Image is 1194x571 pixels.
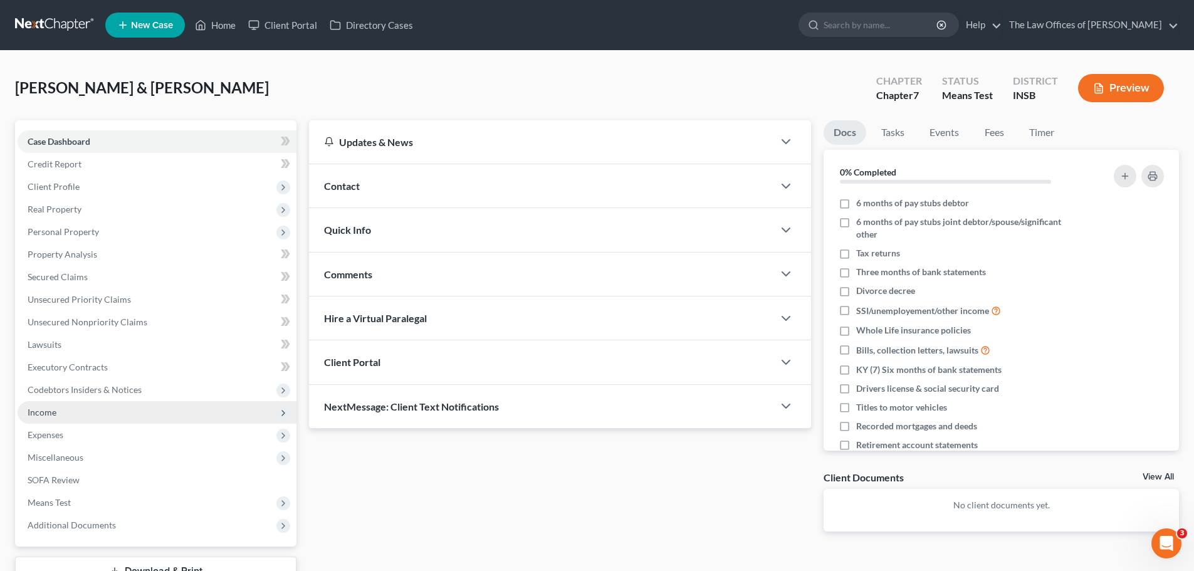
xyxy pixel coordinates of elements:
div: Chapter [876,74,922,88]
a: Client Portal [242,14,323,36]
span: SOFA Review [28,474,80,485]
span: New Case [131,21,173,30]
span: Tax returns [856,247,900,259]
span: Contact [324,180,360,192]
span: Hire a Virtual Paralegal [324,312,427,324]
span: 7 [913,89,919,101]
a: Events [919,120,969,145]
div: District [1013,74,1058,88]
a: SOFA Review [18,469,296,491]
span: Client Portal [324,356,380,368]
div: INSB [1013,88,1058,103]
span: Miscellaneous [28,452,83,463]
span: Bills, collection letters, lawsuits [856,344,978,357]
span: Personal Property [28,226,99,237]
span: Case Dashboard [28,136,90,147]
a: Unsecured Priority Claims [18,288,296,311]
span: NextMessage: Client Text Notifications [324,401,499,412]
span: Drivers license & social security card [856,382,999,395]
span: Credit Report [28,159,81,169]
span: [PERSON_NAME] & [PERSON_NAME] [15,78,269,97]
a: Credit Report [18,153,296,175]
span: SSI/unemployement/other income [856,305,989,317]
input: Search by name... [824,13,938,36]
a: Unsecured Nonpriority Claims [18,311,296,333]
span: Recorded mortgages and deeds [856,420,977,432]
div: Updates & News [324,135,758,149]
span: Real Property [28,204,81,214]
span: Comments [324,268,372,280]
iframe: Intercom live chat [1151,528,1181,558]
a: Timer [1019,120,1064,145]
span: Lawsuits [28,339,61,350]
strong: 0% Completed [840,167,896,177]
a: Secured Claims [18,266,296,288]
a: View All [1143,473,1174,481]
span: Codebtors Insiders & Notices [28,384,142,395]
a: Tasks [871,120,914,145]
span: KY (7) Six months of bank statements [856,364,1002,376]
span: Divorce decree [856,285,915,297]
span: Expenses [28,429,63,440]
span: Three months of bank statements [856,266,986,278]
div: Means Test [942,88,993,103]
span: Income [28,407,56,417]
div: Client Documents [824,471,904,484]
span: 6 months of pay stubs joint debtor/spouse/significant other [856,216,1079,241]
span: Additional Documents [28,520,116,530]
span: Titles to motor vehicles [856,401,947,414]
span: 6 months of pay stubs debtor [856,197,969,209]
button: Preview [1078,74,1164,102]
span: Means Test [28,497,71,508]
span: Executory Contracts [28,362,108,372]
a: The Law Offices of [PERSON_NAME] [1003,14,1178,36]
a: Case Dashboard [18,130,296,153]
span: 3 [1177,528,1187,538]
span: Secured Claims [28,271,88,282]
a: Property Analysis [18,243,296,266]
span: Property Analysis [28,249,97,259]
a: Executory Contracts [18,356,296,379]
div: Chapter [876,88,922,103]
span: Client Profile [28,181,80,192]
a: Help [960,14,1002,36]
a: Lawsuits [18,333,296,356]
a: Docs [824,120,866,145]
span: Retirement account statements [856,439,978,451]
a: Home [189,14,242,36]
a: Fees [974,120,1014,145]
span: Unsecured Nonpriority Claims [28,317,147,327]
span: Whole Life insurance policies [856,324,971,337]
span: Quick Info [324,224,371,236]
p: No client documents yet. [834,499,1169,511]
div: Status [942,74,993,88]
a: Directory Cases [323,14,419,36]
span: Unsecured Priority Claims [28,294,131,305]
